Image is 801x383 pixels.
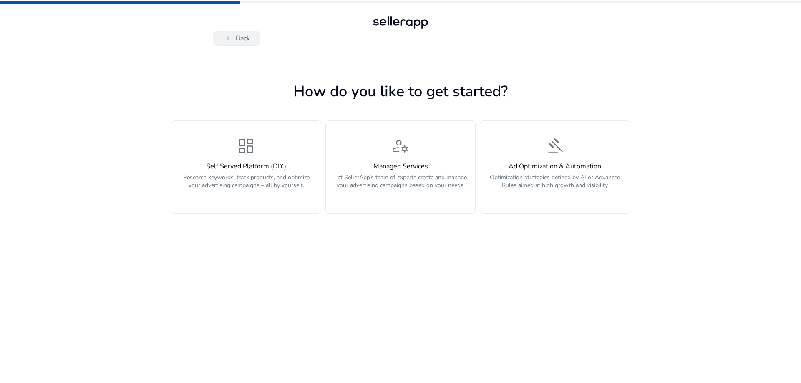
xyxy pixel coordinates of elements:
p: Let SellerApp’s team of experts create and manage your advertising campaigns based on your needs. [331,173,470,198]
h1: How do you like to get started? [171,83,630,100]
h4: Ad Optimization & Automation [485,163,625,170]
button: manage_accountsManaged ServicesLet SellerApp’s team of experts create and manage your advertising... [325,120,476,214]
button: chevron_leftBack [213,31,260,46]
button: dashboardSelf Served Platform (DIY)Research keywords, track products, and optimize your advertisi... [171,120,321,214]
button: gavelAd Optimization & AutomationOptimization strategies defined by AI or Advanced Rules aimed at... [480,120,630,214]
span: gavel [545,136,565,156]
h4: Managed Services [331,163,470,170]
h4: Self Served Platform (DIY) [176,163,316,170]
span: manage_accounts [390,136,411,156]
p: Optimization strategies defined by AI or Advanced Rules aimed at high growth and visibility [485,173,625,198]
span: dashboard [236,136,256,156]
p: Research keywords, track products, and optimize your advertising campaigns – all by yourself. [176,173,316,198]
span: chevron_left [223,33,233,43]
